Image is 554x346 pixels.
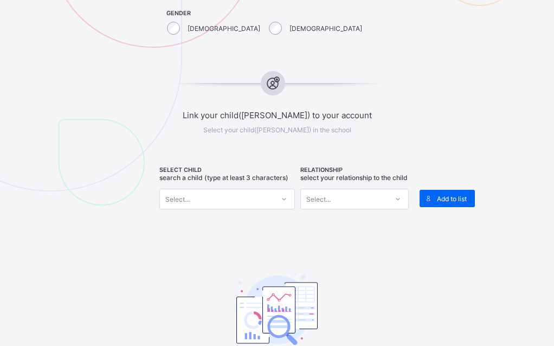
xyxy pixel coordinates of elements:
img: classEmptyState.7d4ec5dc6d57f4e1adfd249b62c1c528.svg [236,273,318,345]
div: Select... [306,189,331,209]
label: [DEMOGRAPHIC_DATA] [289,24,362,33]
span: Search a child (type at least 3 characters) [159,174,288,182]
span: GENDER [166,10,365,17]
span: Link your child([PERSON_NAME]) to your account [139,110,416,120]
span: Add to list [437,195,467,203]
span: RELATIONSHIP [300,166,409,174]
span: SELECT CHILD [159,166,295,174]
label: [DEMOGRAPHIC_DATA] [188,24,260,33]
span: Select your relationship to the child [300,174,408,182]
span: Select your child([PERSON_NAME]) in the school [203,126,351,134]
div: Select... [165,189,190,209]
